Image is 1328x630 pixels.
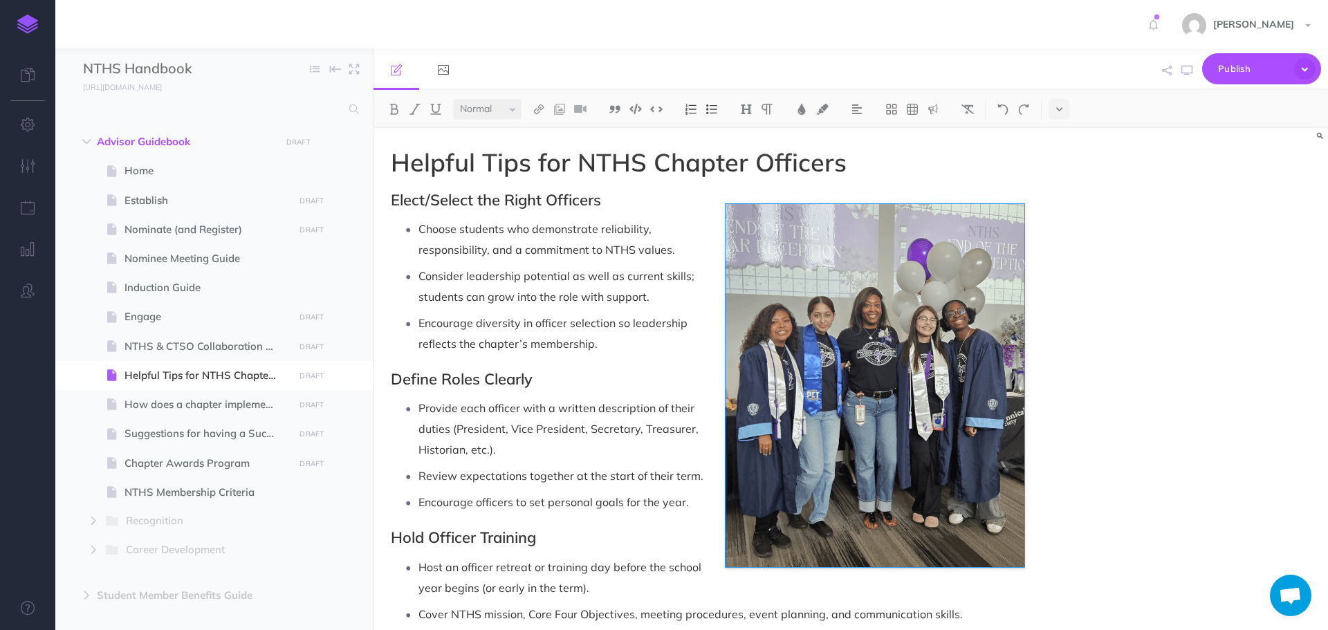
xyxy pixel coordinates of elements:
small: DRAFT [299,459,324,468]
span: Engage [124,308,290,325]
span: Establish [124,192,290,209]
img: Alignment dropdown menu button [851,104,863,115]
img: Clear styles button [961,104,974,115]
span: Hold Officer Training [391,528,536,547]
span: Cover NTHS mission, Core Four Objectives, meeting procedures, event planning, and communication s... [418,607,963,621]
span: Nominate (and Register) [124,221,290,238]
small: DRAFT [299,313,324,322]
img: Create table button [906,104,919,115]
button: DRAFT [281,134,315,150]
img: Text color button [795,104,808,115]
span: How does a chapter implement the Core Four Objectives? [124,396,290,413]
span: Nominee Meeting Guide [124,250,290,267]
span: Advisor Guidebook [97,133,273,150]
span: Choose students who demonstrate reliability, responsibility, and a commitment to NTHS values. [418,222,675,257]
span: Helpful Tips for NTHS Chapter Officers [124,367,290,384]
span: [PERSON_NAME] [1206,18,1301,30]
button: DRAFT [295,222,329,238]
span: Induction Guide [124,279,290,296]
img: Callout dropdown menu button [927,104,939,115]
img: Undo [997,104,1009,115]
img: Text background color button [816,104,829,115]
img: Underline button [430,104,442,115]
input: Search [83,97,341,122]
small: DRAFT [299,371,324,380]
span: Helpful Tips for NTHS Chapter Officers [391,147,847,178]
small: DRAFT [299,400,324,409]
span: Host an officer retreat or training day before the school year begins (or early in the term). [418,560,704,595]
span: Chapter Awards Program [124,455,290,472]
span: Home [124,163,290,179]
span: Elect/Select the Right Officers [391,190,601,210]
button: DRAFT [295,368,329,384]
img: Bold button [388,104,400,115]
small: DRAFT [299,196,324,205]
img: Link button [533,104,545,115]
span: Define Roles Clearly [391,369,533,389]
img: Code block button [629,104,642,114]
img: Headings dropdown button [740,104,753,115]
img: Italic button [409,104,421,115]
small: DRAFT [286,138,311,147]
img: Blockquote button [609,104,621,115]
button: DRAFT [295,397,329,413]
small: DRAFT [299,429,324,438]
span: Consider leadership potential as well as current skills; students can grow into the role with sup... [418,269,697,304]
span: Provide each officer with a written description of their duties (President, Vice President, Secre... [418,401,701,456]
a: Open chat [1270,575,1311,616]
img: Add image button [553,104,566,115]
button: DRAFT [295,309,329,325]
span: Publish [1218,58,1287,80]
small: DRAFT [299,225,324,234]
span: Recognition [126,512,269,530]
img: Add video button [574,104,587,115]
img: Inline code button [650,104,663,114]
input: Documentation Name [83,59,246,80]
img: Marshall Center for Advanced Careers [726,204,1024,567]
small: [URL][DOMAIN_NAME] [83,82,162,92]
a: [URL][DOMAIN_NAME] [55,80,176,93]
span: NTHS & CTSO Collaboration Guide [124,338,290,355]
img: Unordered list button [705,104,718,115]
small: DRAFT [299,342,324,351]
span: Student Member Benefits Guide [97,587,273,604]
img: logo-mark.svg [17,15,38,34]
img: e15ca27c081d2886606c458bc858b488.jpg [1182,13,1206,37]
img: Paragraph button [761,104,773,115]
span: Review expectations together at the start of their term. [418,469,703,483]
button: DRAFT [295,339,329,355]
button: Publish [1202,53,1321,84]
span: Career Development [126,541,269,559]
span: Suggestions for having a Successful Chapter [124,425,290,442]
span: Encourage diversity in officer selection so leadership reflects the chapter’s membership. [418,316,690,351]
img: Ordered list button [685,104,697,115]
img: Redo [1017,104,1030,115]
button: DRAFT [295,426,329,442]
button: DRAFT [295,193,329,209]
span: Encourage officers to set personal goals for the year. [418,495,689,509]
span: NTHS Membership Criteria [124,484,290,501]
button: DRAFT [295,456,329,472]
